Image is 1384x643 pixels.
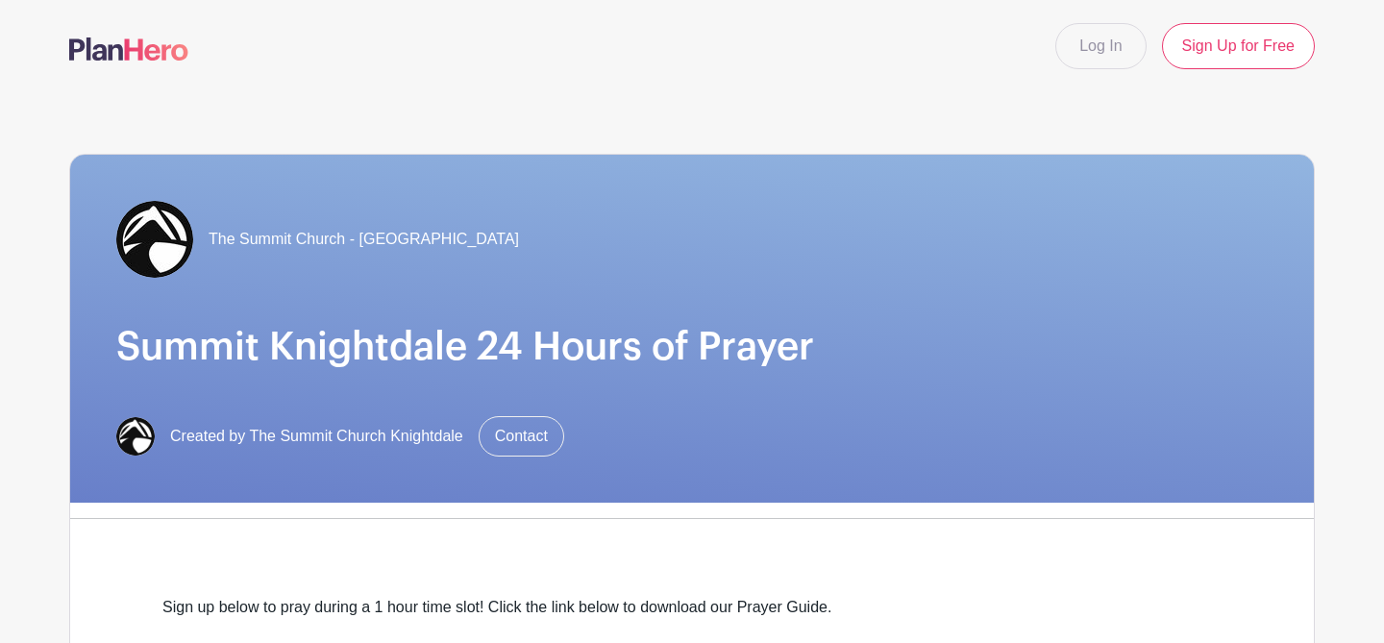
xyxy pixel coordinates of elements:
[170,425,463,448] span: Created by The Summit Church Knightdale
[116,417,155,456] img: cCuR9PT-_400x400.jpg
[209,228,519,251] span: The Summit Church - [GEOGRAPHIC_DATA]
[116,201,193,278] img: cCuR9PT-_400x400.jpg
[69,37,188,61] img: logo-507f7623f17ff9eddc593b1ce0a138ce2505c220e1c5a4e2b4648c50719b7d32.svg
[162,596,1222,619] div: Sign up below to pray during a 1 hour time slot! Click the link below to download our Prayer Guide.
[1055,23,1146,69] a: Log In
[479,416,564,457] a: Contact
[116,324,1268,370] h1: Summit Knightdale 24 Hours of Prayer
[1162,23,1315,69] a: Sign Up for Free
